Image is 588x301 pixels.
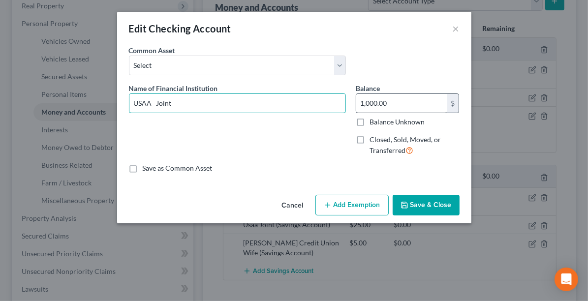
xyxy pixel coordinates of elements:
[129,94,345,113] input: Enter name...
[129,22,231,35] div: Edit Checking Account
[129,45,175,56] label: Common Asset
[129,84,218,92] span: Name of Financial Institution
[555,268,578,291] div: Open Intercom Messenger
[356,83,380,93] label: Balance
[274,196,311,215] button: Cancel
[370,117,425,127] label: Balance Unknown
[315,195,389,215] button: Add Exemption
[453,23,460,34] button: ×
[143,163,213,173] label: Save as Common Asset
[447,94,459,113] div: $
[356,94,447,113] input: 0.00
[370,135,441,154] span: Closed, Sold, Moved, or Transferred
[393,195,460,215] button: Save & Close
